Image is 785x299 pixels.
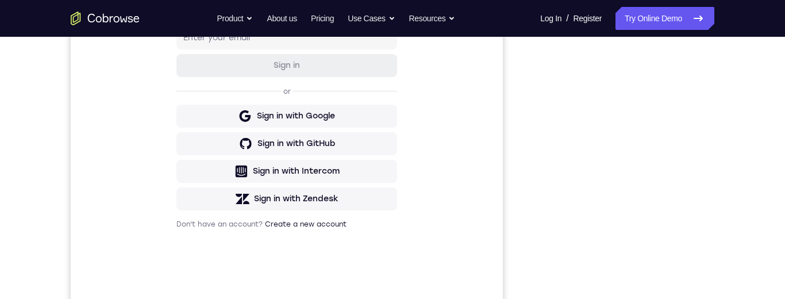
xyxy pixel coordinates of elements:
h1: Sign in to your account [106,79,326,95]
p: or [210,164,222,174]
button: Sign in [106,132,326,155]
button: Use Cases [348,7,395,30]
a: About us [267,7,297,30]
a: Pricing [311,7,334,30]
div: Sign in with Zendesk [183,271,268,282]
div: Sign in with Intercom [182,243,269,255]
a: Log In [540,7,561,30]
div: Sign in with Google [186,188,264,200]
button: Sign in with Zendesk [106,265,326,288]
a: Register [574,7,602,30]
a: Go to the home page [71,11,140,25]
span: / [566,11,568,25]
button: Product [217,7,253,30]
button: Sign in with Google [106,182,326,205]
a: Try Online Demo [615,7,714,30]
input: Enter your email [113,110,320,121]
div: Sign in with GitHub [187,216,264,227]
button: Sign in with Intercom [106,237,326,260]
button: Resources [409,7,456,30]
button: Sign in with GitHub [106,210,326,233]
